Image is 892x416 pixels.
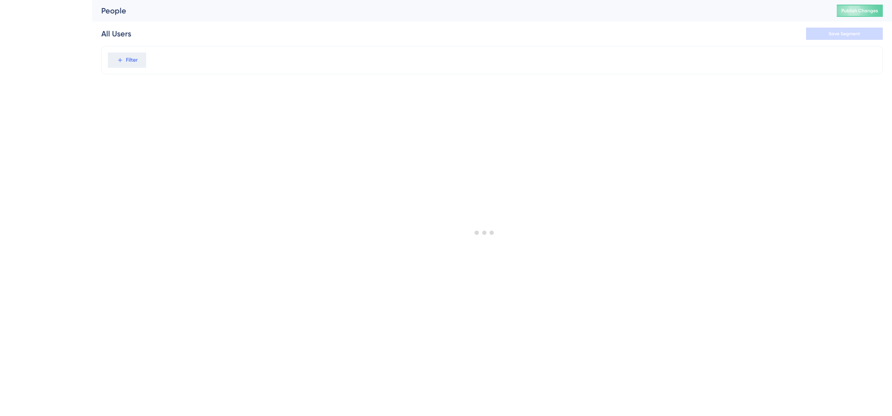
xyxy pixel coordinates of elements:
span: Publish Changes [841,8,878,14]
div: All Users [101,28,131,39]
span: Save Segment [829,31,860,37]
button: Publish Changes [837,5,883,17]
button: Save Segment [806,28,883,40]
div: People [101,5,818,16]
